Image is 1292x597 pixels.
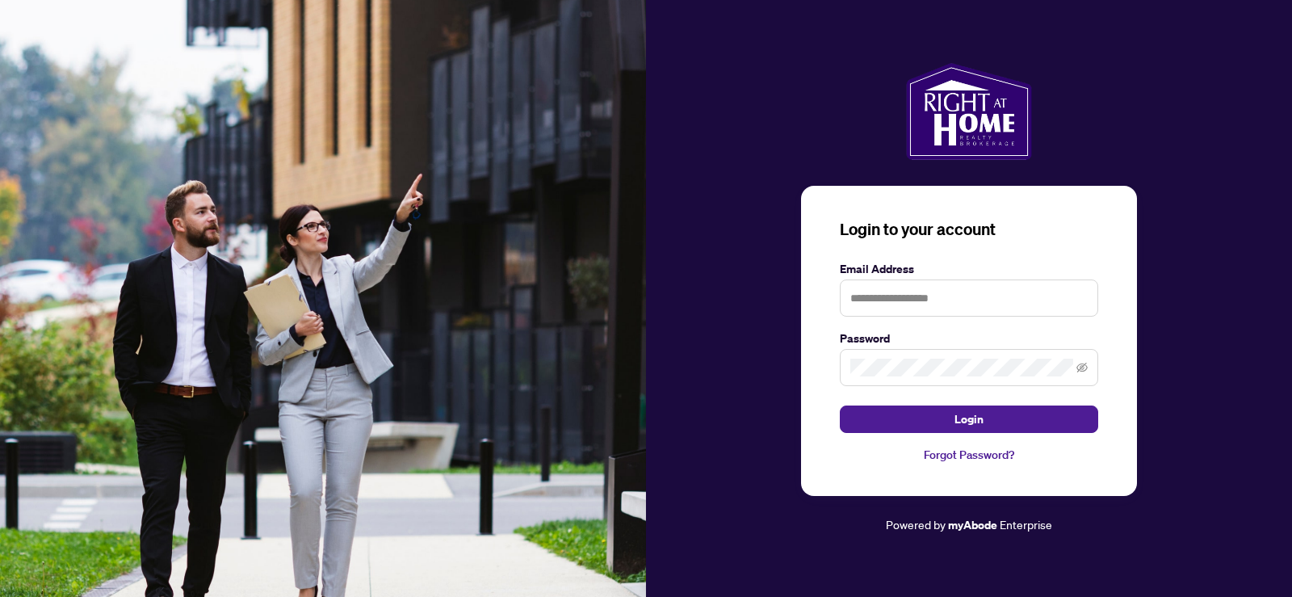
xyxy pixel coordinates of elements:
label: Email Address [840,260,1098,278]
a: myAbode [948,516,997,534]
label: Password [840,330,1098,347]
img: ma-logo [906,63,1031,160]
span: eye-invisible [1076,362,1088,373]
a: Forgot Password? [840,446,1098,464]
span: Login [954,406,984,432]
span: Powered by [886,517,946,532]
button: Login [840,406,1098,433]
span: Enterprise [1000,517,1052,532]
h3: Login to your account [840,218,1098,241]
